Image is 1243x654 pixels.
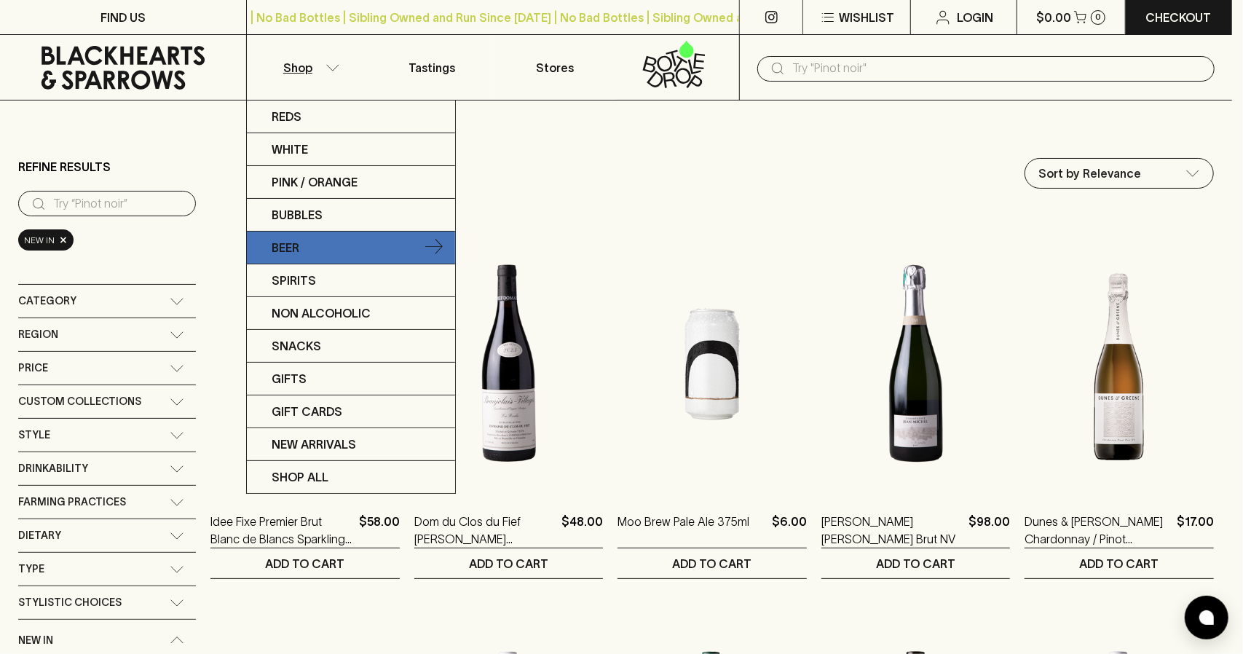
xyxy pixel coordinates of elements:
[272,403,342,420] p: Gift Cards
[272,239,299,256] p: Beer
[247,264,455,297] a: Spirits
[247,428,455,461] a: New Arrivals
[247,101,455,133] a: Reds
[272,272,316,289] p: Spirits
[272,141,308,158] p: White
[247,395,455,428] a: Gift Cards
[272,108,301,125] p: Reds
[247,363,455,395] a: Gifts
[247,199,455,232] a: Bubbles
[247,461,455,493] a: SHOP ALL
[247,166,455,199] a: Pink / Orange
[247,330,455,363] a: Snacks
[272,304,371,322] p: Non Alcoholic
[272,370,307,387] p: Gifts
[272,468,328,486] p: SHOP ALL
[1199,610,1214,625] img: bubble-icon
[272,173,358,191] p: Pink / Orange
[247,297,455,330] a: Non Alcoholic
[272,436,356,453] p: New Arrivals
[247,133,455,166] a: White
[247,232,455,264] a: Beer
[272,206,323,224] p: Bubbles
[272,337,321,355] p: Snacks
